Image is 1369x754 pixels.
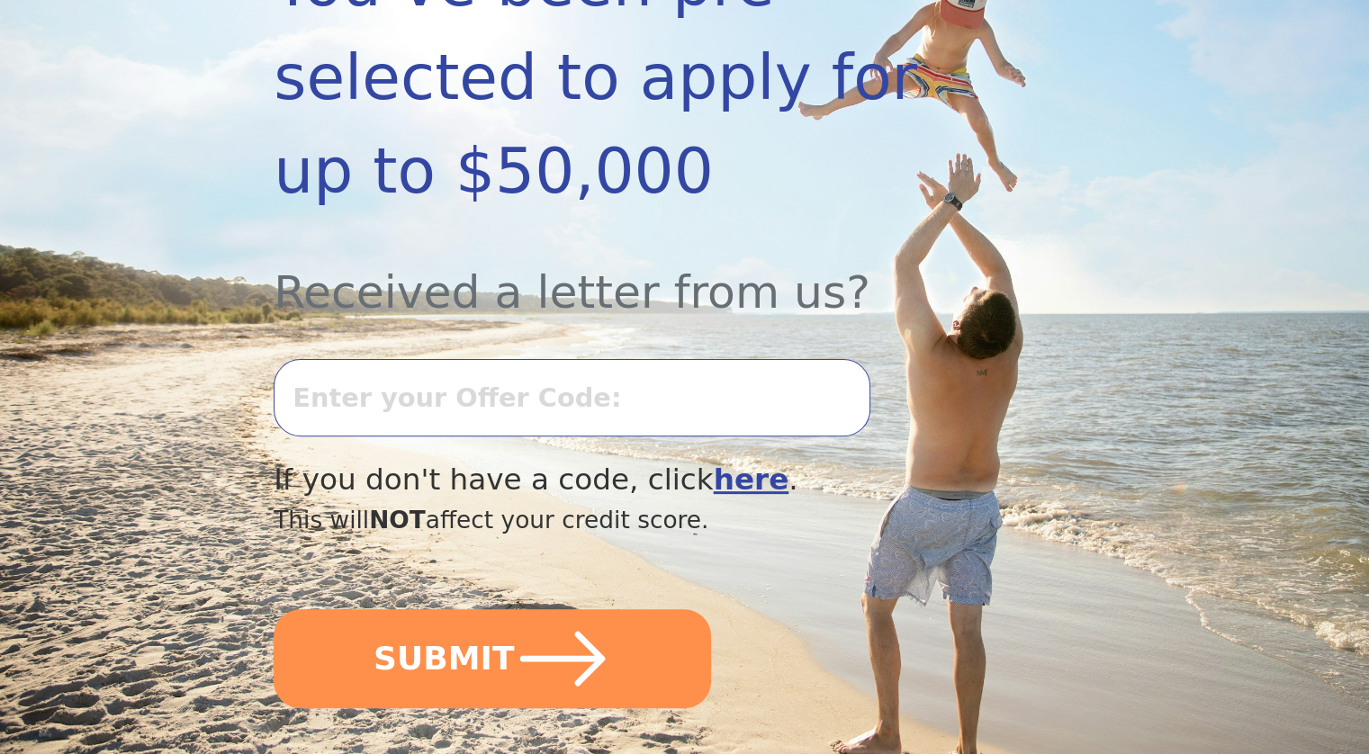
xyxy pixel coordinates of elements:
div: If you don't have a code, click . [274,458,972,502]
div: Received a letter from us? [274,218,972,327]
button: SUBMIT [274,609,711,708]
input: Enter your Offer Code: [274,359,869,436]
a: here [714,462,789,497]
span: NOT [369,506,426,534]
div: This will affect your credit score. [274,502,972,538]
